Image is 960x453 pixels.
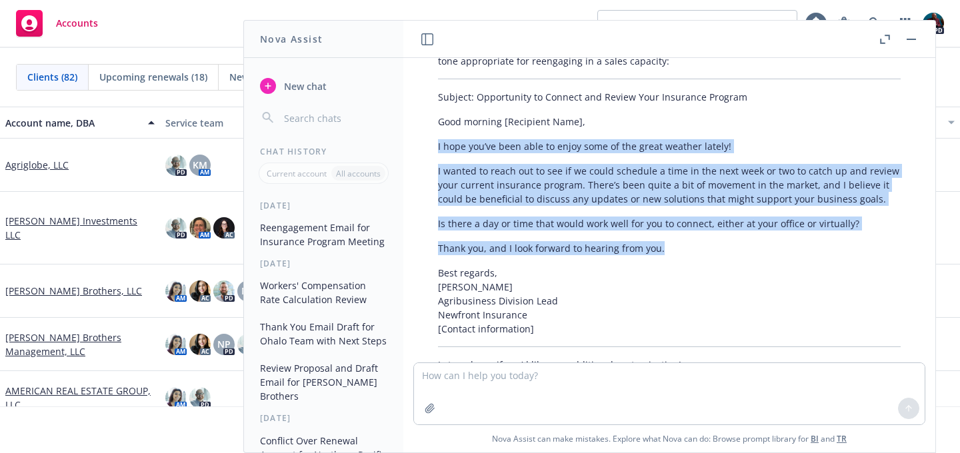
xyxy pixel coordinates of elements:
[831,10,857,37] a: Report a Bug
[923,13,944,34] img: photo
[213,217,235,238] img: photo
[861,10,888,37] a: Search
[165,217,187,238] img: photo
[5,158,69,172] a: Agriglobe, LLC
[99,70,207,84] span: Upcoming renewals (18)
[5,214,155,242] a: [PERSON_NAME] Investments LLC
[189,280,211,302] img: photo
[438,115,901,129] p: Good morning [Recipient Name],
[189,217,211,238] img: photo
[281,79,327,93] span: New chat
[56,18,98,29] span: Accounts
[160,107,320,139] button: Service team
[213,280,235,302] img: photo
[237,334,259,355] img: photo
[165,280,187,302] img: photo
[5,384,155,412] a: AMERICAN REAL ESTATE GROUP, LLC
[609,17,737,31] span: View accounts as producer...
[438,241,901,255] p: Thank you, and I look forward to hearing from you.
[229,70,315,84] span: New businesses (1)
[438,217,901,230] p: Is there a day or time that would work well for you to connect, either at your office or virtually?
[255,316,393,352] button: Thank You Email Draft for Ohalo Team with Next Steps
[255,217,393,252] button: Reengagement Email for Insurance Program Meeting
[241,284,255,298] span: NP
[438,358,901,372] p: Let me know if you’d like any additional customization!
[189,387,211,408] img: photo
[438,139,901,153] p: I hope you’ve been able to enjoy some of the great weather lately!
[193,158,207,172] span: KM
[255,357,393,407] button: Review Proposal and Draft Email for [PERSON_NAME] Brothers
[255,74,393,98] button: New chat
[244,258,403,269] div: [DATE]
[244,412,403,424] div: [DATE]
[597,10,797,37] button: View accounts as producer...
[5,284,142,298] a: [PERSON_NAME] Brothers, LLC
[260,32,323,46] h1: Nova Assist
[11,5,103,42] a: Accounts
[281,109,387,127] input: Search chats
[336,168,381,179] p: All accounts
[244,200,403,211] div: [DATE]
[409,425,930,452] span: Nova Assist can make mistakes. Explore what Nova can do: Browse prompt library for and
[27,70,77,84] span: Clients (82)
[165,334,187,355] img: photo
[244,146,403,157] div: Chat History
[267,168,327,179] p: Current account
[438,90,901,104] p: Subject: Opportunity to Connect and Review Your Insurance Program
[438,266,901,336] p: Best regards, [PERSON_NAME] Agribusiness Division Lead Newfront Insurance [Contact information]
[438,164,901,206] p: I wanted to reach out to see if we could schedule a time in the next week or two to catch up and ...
[5,330,155,358] a: [PERSON_NAME] Brothers Management, LLC
[165,155,187,176] img: photo
[165,116,315,130] div: Service team
[217,337,231,351] span: NP
[189,334,211,355] img: photo
[5,116,140,130] div: Account name, DBA
[165,387,187,408] img: photo
[255,274,393,310] button: Workers' Compensation Rate Calculation Review
[811,433,819,444] a: BI
[892,10,919,37] a: Switch app
[837,433,847,444] a: TR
